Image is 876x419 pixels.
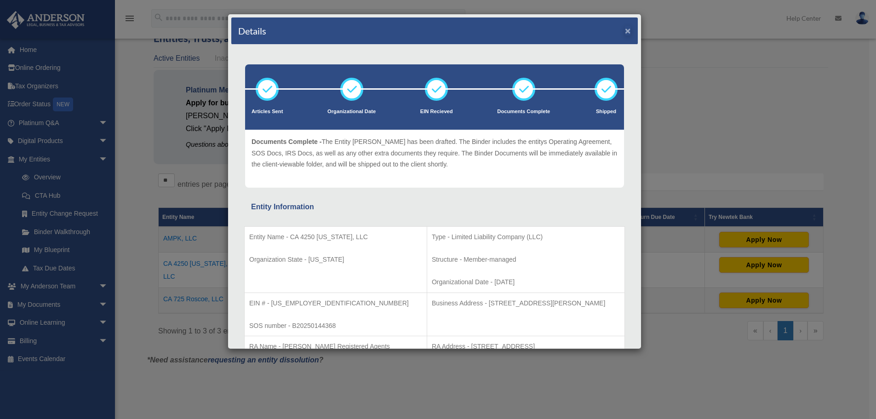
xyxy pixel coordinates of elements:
p: Documents Complete [497,107,550,116]
p: EIN Recieved [420,107,453,116]
p: Structure - Member-managed [432,254,620,265]
p: Articles Sent [252,107,283,116]
p: RA Address - [STREET_ADDRESS] [432,341,620,352]
button: × [625,26,631,35]
p: Type - Limited Liability Company (LLC) [432,231,620,243]
p: Entity Name - CA 4250 [US_STATE], LLC [249,231,422,243]
p: Organizational Date - [DATE] [432,276,620,288]
p: Business Address - [STREET_ADDRESS][PERSON_NAME] [432,298,620,309]
p: The Entity [PERSON_NAME] has been drafted. The Binder includes the entitys Operating Agreement, S... [252,136,618,170]
p: RA Name - [PERSON_NAME] Registered Agents [249,341,422,352]
span: Documents Complete - [252,138,321,145]
p: EIN # - [US_EMPLOYER_IDENTIFICATION_NUMBER] [249,298,422,309]
div: Entity Information [251,201,618,213]
p: Organizational Date [327,107,376,116]
p: Shipped [595,107,618,116]
p: Organization State - [US_STATE] [249,254,422,265]
h4: Details [238,24,266,37]
p: SOS number - B20250144368 [249,320,422,332]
